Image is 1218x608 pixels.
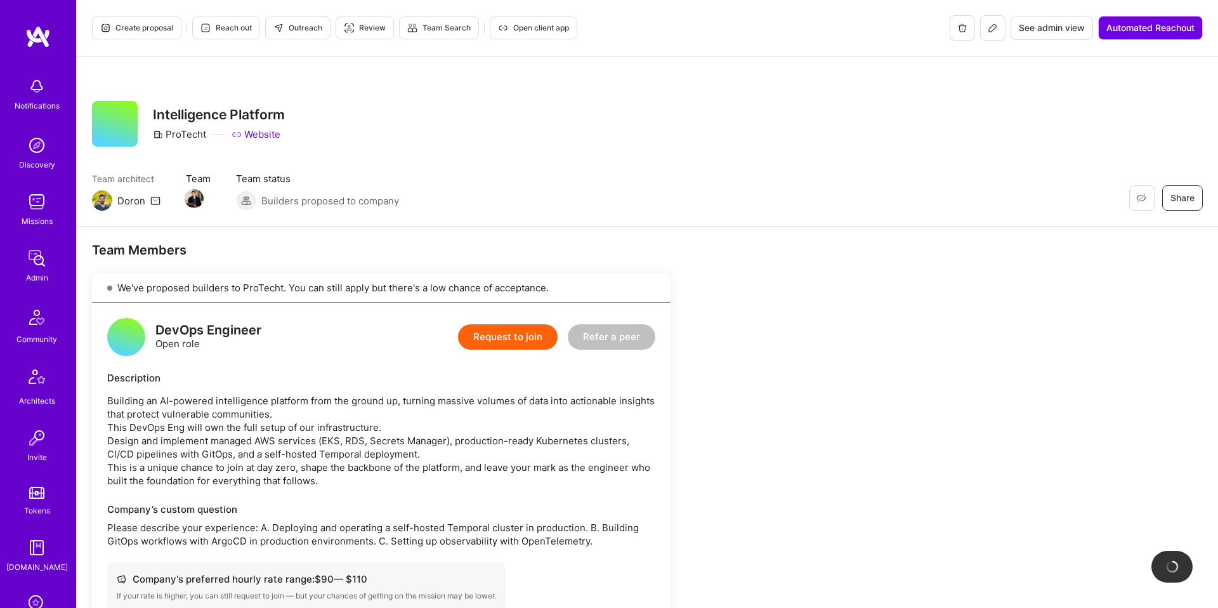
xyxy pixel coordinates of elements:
img: Invite [24,425,49,451]
div: Community [16,333,57,346]
i: icon Targeter [344,23,354,33]
span: Builders proposed to company [261,194,399,208]
span: Open client app [498,22,569,34]
a: Team Member Avatar [186,188,202,209]
button: Open client app [490,17,577,39]
button: Outreach [265,17,331,39]
button: See admin view [1011,16,1093,40]
button: Team Search [399,17,479,39]
img: bell [24,74,49,99]
button: Reach out [192,17,260,39]
i: icon Proposal [100,23,110,33]
div: Admin [26,271,48,284]
img: Builders proposed to company [236,190,256,211]
span: Review [344,22,386,34]
i: icon EyeClosed [1136,193,1146,203]
div: Discovery [19,158,55,171]
div: Invite [27,451,47,464]
span: Create proposal [100,22,173,34]
img: Architects [22,364,52,394]
span: Share [1170,192,1195,204]
img: teamwork [24,189,49,215]
img: guide book [24,535,49,560]
button: Review [336,17,394,39]
span: Team status [236,172,399,185]
div: Company's preferred hourly rate range: $ 90 — $ 110 [117,572,496,586]
span: Team Search [407,22,471,34]
img: logo [25,25,51,48]
div: We've proposed builders to ProTecht. You can still apply but there's a low chance of acceptance. [92,274,671,303]
span: Team architect [92,172,160,185]
i: icon Mail [150,195,160,206]
button: Automated Reachout [1098,16,1203,40]
span: Reach out [200,22,252,34]
button: Share [1162,185,1203,211]
button: Request to join [458,324,558,350]
img: Community [22,302,52,333]
span: See admin view [1019,22,1085,34]
div: Missions [22,215,53,228]
div: Architects [19,394,55,407]
div: Description [107,371,655,385]
div: If your rate is higher, you can still request to join — but your chances of getting on the missio... [117,591,496,601]
span: Automated Reachout [1106,22,1195,34]
img: tokens [29,487,44,499]
p: Please describe your experience: A. Deploying and operating a self-hosted Temporal cluster in pro... [107,521,655,548]
div: [DOMAIN_NAME] [6,560,68,574]
div: DevOps Engineer [155,324,261,337]
img: discovery [24,133,49,158]
div: Notifications [15,99,60,112]
i: icon Cash [117,574,126,584]
img: Team Architect [92,190,112,211]
button: Refer a peer [568,324,655,350]
a: Website [232,128,280,141]
img: admin teamwork [24,246,49,271]
button: Create proposal [92,17,181,39]
div: Open role [155,324,261,350]
img: loading [1163,558,1181,576]
div: ProTecht [153,128,206,141]
div: Doron [117,194,145,208]
img: Team Member Avatar [185,189,204,208]
i: icon CompanyGray [153,129,163,140]
div: Company’s custom question [107,503,655,516]
span: Team [186,172,211,185]
h3: Intelligence Platform [153,107,285,122]
div: Tokens [24,504,50,517]
span: Outreach [273,22,322,34]
p: Building an AI-powered intelligence platform from the ground up, turning massive volumes of data ... [107,394,655,487]
div: Team Members [92,242,671,258]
